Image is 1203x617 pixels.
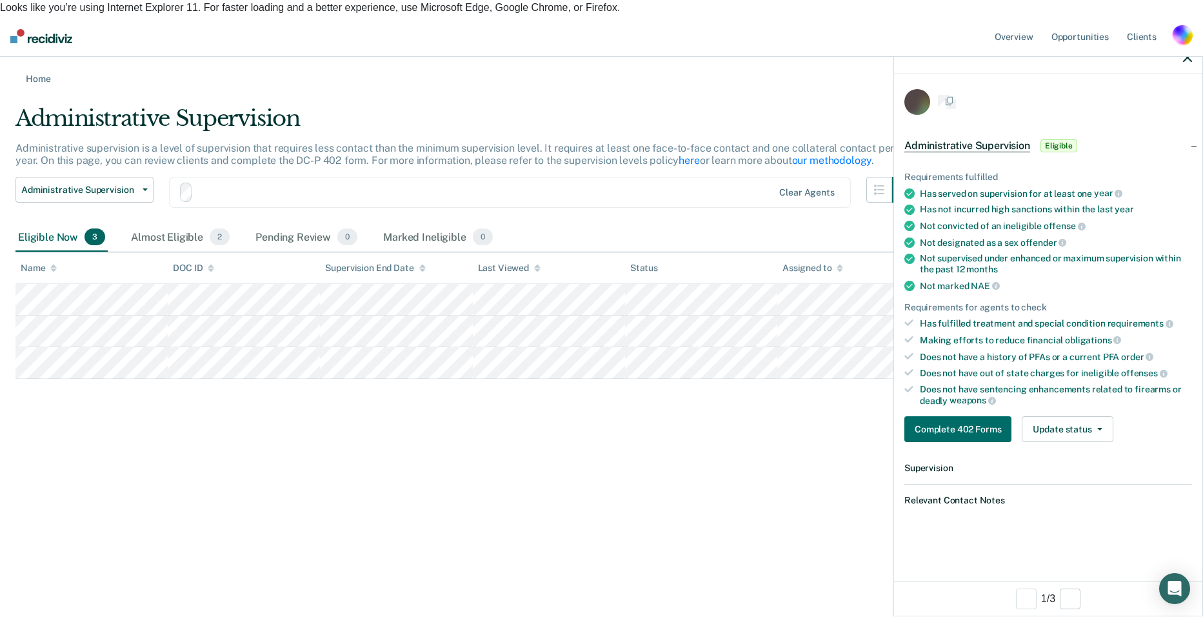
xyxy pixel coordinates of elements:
div: Has fulfilled treatment and special condition [920,318,1192,329]
span: Eligible [1040,139,1077,152]
div: Almost Eligible [128,223,232,252]
p: Administrative supervision is a level of supervision that requires less contact than the minimum ... [15,142,894,167]
div: Pending Review [253,223,360,252]
span: Administrative Supervision [21,185,137,196]
div: 1 / 3 [894,582,1202,616]
div: Clear agents [779,187,834,198]
img: Recidiviz [10,29,72,43]
span: 2 [210,228,230,245]
button: Update status [1022,416,1113,442]
div: DOC ID [173,263,214,274]
span: NAE [971,281,999,291]
div: Has served on supervision for at least one [920,188,1192,199]
div: Last Viewed [478,263,541,274]
span: year [1115,204,1133,214]
span: Administrative Supervision [904,139,1030,152]
div: Not marked [920,280,1192,292]
div: Assigned to [782,263,843,274]
span: 0 [473,228,493,245]
span: year [1094,188,1122,198]
div: Status [630,263,658,274]
div: Administrative Supervision [15,105,918,142]
dt: Supervision [904,463,1192,474]
span: requirements [1108,318,1173,329]
div: Marked Ineligible [381,223,495,252]
div: Has not incurred high sanctions within the last [920,204,1192,215]
a: Opportunities [1049,15,1111,57]
div: Supervision End Date [325,263,425,274]
span: obligations [1065,335,1121,345]
div: Does not have out of state charges for ineligible [920,367,1192,379]
div: Not designated as a sex [920,237,1192,248]
div: Requirements fulfilled [904,172,1192,183]
div: Not convicted of an ineligible [920,220,1192,232]
div: Name [21,263,57,274]
div: Eligible Now [15,223,108,252]
span: 0 [337,228,357,245]
dt: Relevant Contact Notes [904,495,1192,506]
span: 3 [85,228,105,245]
span: offense [1044,221,1086,231]
button: Complete 402 Forms [904,416,1011,442]
div: Making efforts to reduce financial [920,334,1192,346]
div: Administrative SupervisionEligible [894,125,1202,167]
span: offender [1020,238,1067,248]
span: months [966,264,997,274]
span: × [1194,14,1203,32]
div: Does not have a history of PFAs or a current PFA order [920,351,1192,363]
div: Does not have sentencing enhancements related to firearms or deadly [920,384,1192,406]
a: Clients [1124,15,1159,57]
div: Open Intercom Messenger [1159,573,1190,604]
a: our methodology [792,154,872,167]
div: Not supervised under enhanced or maximum supervision within the past 12 [920,253,1192,275]
span: offenses [1121,368,1168,378]
a: Navigate to form link [904,416,1017,442]
button: Next Opportunity [1060,589,1080,609]
a: here [679,154,699,167]
a: Overview [992,15,1036,57]
button: Previous Opportunity [1016,589,1037,609]
div: Requirements for agents to check [904,302,1192,313]
span: weapons [949,395,996,405]
a: Home [15,72,1188,85]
